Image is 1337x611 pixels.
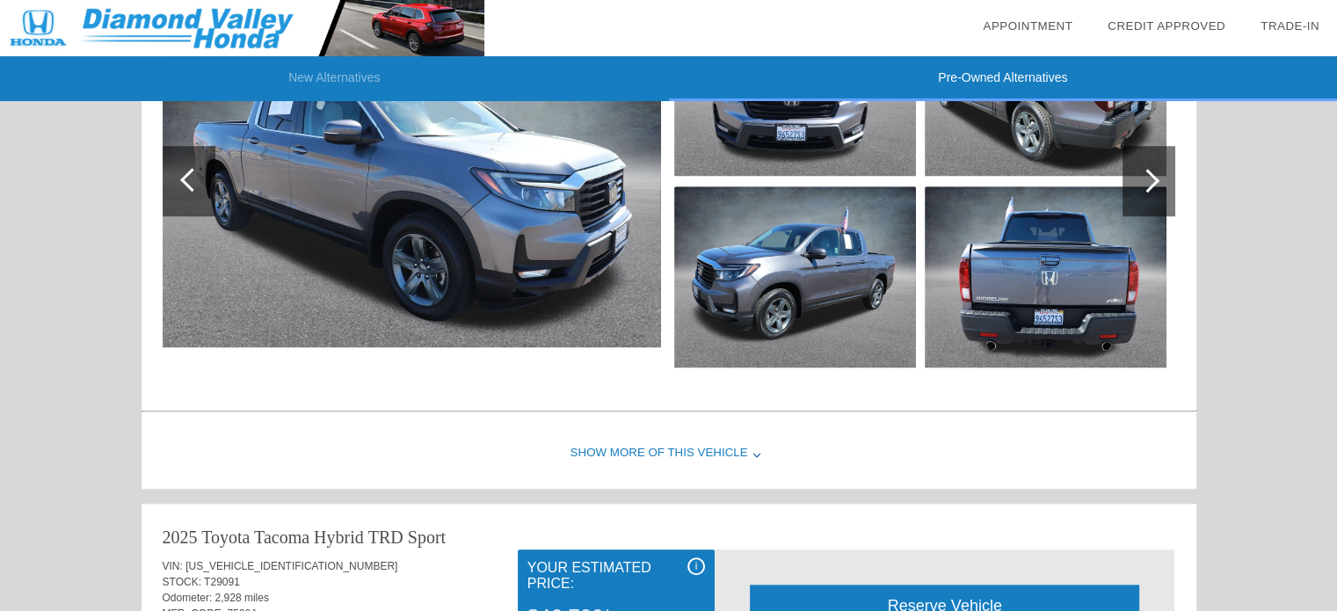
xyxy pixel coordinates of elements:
span: T29091 [204,576,240,588]
span: 2,928 miles [215,592,269,604]
a: Credit Approved [1108,19,1225,33]
div: Your Estimated Price: [527,557,705,594]
span: VIN: [163,560,183,572]
a: Trade-In [1261,19,1319,33]
span: STOCK: [163,576,201,588]
a: Appointment [983,19,1072,33]
div: i [687,557,705,575]
img: ee442343-799a-410e-aa44-c5788749bbc8.JPG [674,186,916,367]
div: 2025 Toyota Tacoma Hybrid [163,525,364,549]
div: TRD Sport [368,525,446,549]
div: Show More of this Vehicle [142,418,1196,489]
span: [US_VEHICLE_IDENTIFICATION_NUMBER] [185,560,397,572]
span: Odometer: [163,592,213,604]
img: 0dbe2230-e42b-4c6f-a733-2600147c7fc7.JPG [163,15,661,347]
img: 7158c7e9-9229-49a2-9416-b483ef6175da.JPG [925,186,1166,367]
